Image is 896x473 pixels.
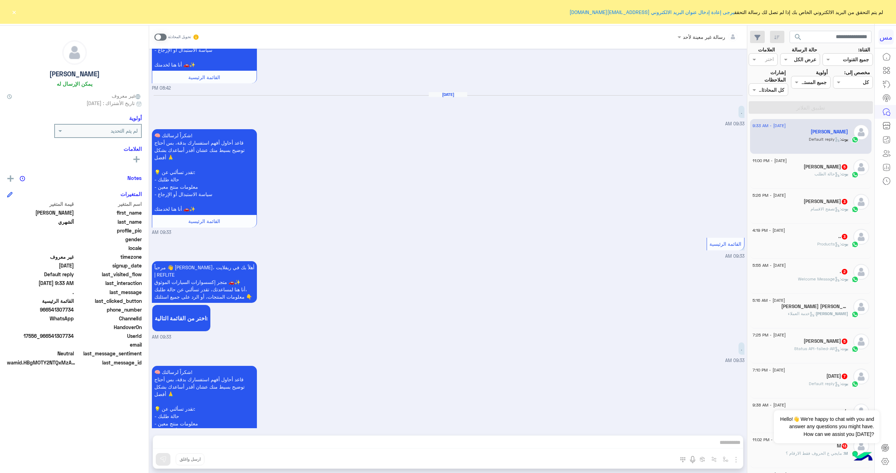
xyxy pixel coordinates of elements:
h5: .. [838,234,848,239]
span: last_interaction [75,279,142,287]
span: : Default reply [809,137,841,142]
span: : Default reply [809,381,841,386]
span: null [7,341,74,348]
span: 09:33 AM [152,334,171,341]
span: بوت [841,206,848,211]
a: يرجى إعادة إدخال عنوان البريد الالكتروني [EMAIL_ADDRESS][DOMAIN_NAME] [569,9,734,15]
span: 09:33 AM [152,229,171,236]
span: null [7,244,74,252]
span: 7 [842,374,847,379]
span: [DATE] - 5:26 PM [752,192,786,199]
h5: سلطان الخالدي [804,338,848,344]
span: القائمة الرئيسية [7,297,74,305]
span: locale [75,244,142,252]
img: defaultAdmin.png [853,438,869,454]
span: Default reply [7,271,74,278]
span: ChannelId [75,315,142,322]
span: 09:33 AM [725,121,744,126]
img: WhatsApp [852,311,859,318]
span: : Status API-failed-AR [794,346,841,351]
span: [DATE] - 9:33 AM [752,123,786,129]
span: 3 [842,234,847,239]
span: M [844,451,848,456]
span: قيمة المتغير [7,200,74,208]
span: غير معروف [112,92,142,99]
img: WhatsApp [852,450,859,457]
span: last_name [75,218,142,225]
span: بوت [841,381,848,386]
button: × [10,8,17,15]
span: . [7,288,74,296]
span: timezone [75,253,142,260]
span: [DATE] - 9:38 AM [752,402,786,408]
h6: [DATE] [429,92,467,97]
label: حالة الرسالة [792,46,817,53]
span: : Welcome Message [798,276,841,281]
span: 08:42 PM [152,85,171,92]
span: last_message_id [78,359,142,366]
img: defaultAdmin.png [853,334,869,349]
span: محمد [7,209,74,216]
span: last_message [75,288,142,296]
h5: Rayan Malik [804,164,848,170]
span: القائمة الرئيسية [188,218,220,224]
span: بوت [841,241,848,246]
span: signup_date [75,262,142,269]
span: 2025-08-10T06:33:53.084Z [7,279,74,287]
span: Hello!👋 We're happy to chat with you and answer any questions you might have. How can we assist y... [774,410,879,443]
span: null [7,324,74,331]
label: مخصص إلى: [844,69,870,76]
img: WhatsApp [852,241,859,248]
span: phone_number [75,306,142,313]
div: مس [878,29,894,44]
span: 3 [842,199,847,204]
h5: . [840,269,848,274]
span: 2 [842,269,847,274]
span: آلشهري [7,218,74,225]
div: اختر [765,55,775,64]
h5: أبو فهد [804,199,848,204]
img: WhatsApp [852,206,859,213]
img: WhatsApp [852,171,859,178]
span: null [7,236,74,243]
img: WhatsApp [852,381,859,388]
img: defaultAdmin.png [853,124,869,140]
img: defaultAdmin.png [853,264,869,280]
img: defaultAdmin.png [853,159,869,175]
h6: يمكن الإرسال له [57,81,92,87]
img: hulul-logo.png [850,445,875,469]
label: إشارات الملاحظات [749,69,786,84]
span: [DATE] - 11:00 PM [752,158,787,164]
span: 2025-07-23T11:39:56.488Z [7,262,74,269]
span: القائمة الرئيسية [188,74,220,80]
span: [DATE] - 5:55 AM [752,262,786,269]
label: أولوية [816,69,828,76]
span: تاريخ الأشتراك : [DATE] [86,99,135,107]
span: بوت [841,346,848,351]
h5: خالد بن حسن سعيد القحطاني [781,304,848,309]
span: last_message_sentiment [75,350,142,357]
span: بوت [841,171,848,176]
h5: [PERSON_NAME] [49,70,100,78]
span: غير معروف [7,253,74,260]
p: 10/8/2025, 9:33 AM [152,366,257,452]
span: اسم المتغير [75,200,142,208]
span: [DATE] - 5:16 AM [752,297,785,304]
span: : خدمة العملاء [788,311,816,316]
small: تحويل المحادثة [168,34,191,40]
span: 13 [842,443,847,449]
span: wamid.HBgMOTY2NTQxMzA3NzM0FQIAEhgUM0FBOEE1RDUyREE1RUUzOEI5RTQA [7,359,77,366]
label: العلامات [758,46,775,53]
span: بوت [841,137,848,142]
img: WhatsApp [852,136,859,143]
span: 0 [7,350,74,357]
span: 966541307734 [7,306,74,313]
span: 5 [842,339,847,344]
span: [DATE] - 4:19 PM [752,227,785,234]
span: search [794,33,802,41]
span: القائمة الرئيسية [709,241,741,247]
h6: المتغيرات [120,191,142,197]
img: WhatsApp [852,276,859,283]
span: [DATE] - 11:02 PM [752,437,787,443]
img: add [7,175,14,182]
